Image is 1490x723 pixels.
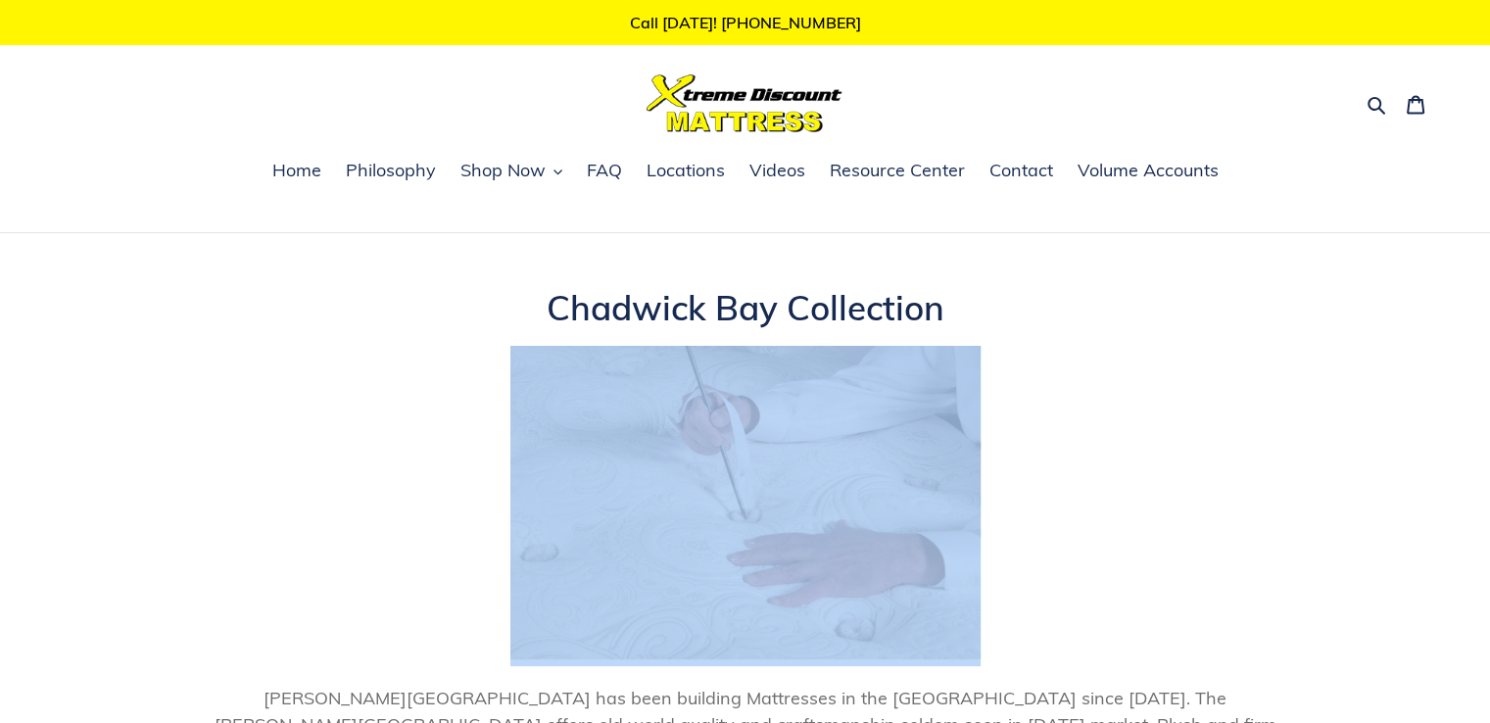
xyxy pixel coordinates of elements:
[980,157,1063,186] a: Contact
[263,157,331,186] a: Home
[336,157,446,186] a: Philosophy
[830,159,965,182] span: Resource Center
[577,157,632,186] a: FAQ
[547,286,944,329] span: Chadwick Bay Collection
[587,159,622,182] span: FAQ
[989,159,1053,182] span: Contact
[647,74,842,132] img: Xtreme Discount Mattress
[1068,157,1228,186] a: Volume Accounts
[460,159,546,182] span: Shop Now
[346,159,436,182] span: Philosophy
[1078,159,1219,182] span: Volume Accounts
[740,157,815,186] a: Videos
[820,157,975,186] a: Resource Center
[637,157,735,186] a: Locations
[451,157,572,186] button: Shop Now
[272,159,321,182] span: Home
[647,159,725,182] span: Locations
[749,159,805,182] span: Videos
